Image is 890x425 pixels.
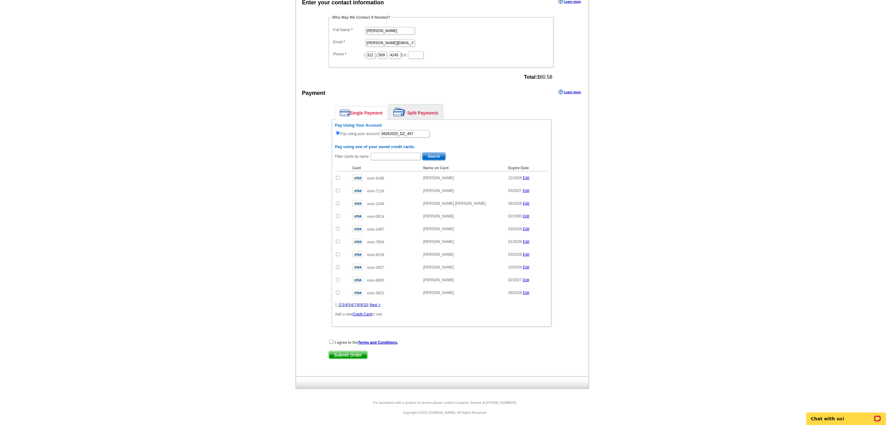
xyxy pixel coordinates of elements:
span: 03/2027 [508,189,522,193]
th: Card [349,165,420,171]
span: [PERSON_NAME] [423,291,454,295]
a: 7 [355,303,357,307]
strong: Total: [524,74,537,80]
img: visa.gif [352,213,363,219]
iframe: LiveChat chat widget [802,405,890,425]
label: Email [333,39,364,45]
span: [PERSON_NAME] [423,240,454,244]
dd: ( ) - Ext. [332,50,550,59]
span: 03/2028 [508,252,522,257]
div: 1 | | | | | | | | | | [335,302,548,308]
span: [PERSON_NAME] [423,189,454,193]
img: visa.gif [352,251,363,258]
strong: I agree to the . [335,340,398,345]
a: Edit [523,214,530,218]
span: [PERSON_NAME] [423,214,454,218]
span: 10/2029 [508,265,522,269]
img: visa.gif [352,226,363,232]
th: Expire Date [505,165,548,171]
a: Split Payments [389,105,443,119]
span: [PERSON_NAME] [423,278,454,282]
span: [PERSON_NAME] [423,252,454,257]
span: xxxx-3821 [367,291,384,295]
span: xxxx-0614 [367,214,384,219]
a: Credit Card [353,312,372,316]
a: Edit [523,240,530,244]
a: 4 [345,303,347,307]
span: xxxx-8935 [367,278,384,283]
a: Terms and Conditions [358,340,397,345]
span: [PERSON_NAME] [423,227,454,231]
a: Edit [523,291,530,295]
span: 03/2026 [508,227,522,231]
a: Edit [523,278,530,282]
label: Phone [333,51,364,57]
span: xxxx-7118 [367,189,384,193]
span: $60.58 [524,74,552,80]
h6: Pay Using Your Account [335,123,548,128]
span: xxxx-1487 [367,227,384,231]
img: visa.gif [352,264,363,270]
a: 6 [351,303,354,307]
span: xxxx-2927 [367,265,384,270]
th: Name on Card [420,165,505,171]
span: 01/2029 [508,240,522,244]
span: Search [422,153,445,160]
span: xxxx-7904 [367,240,384,244]
span: [PERSON_NAME] [423,176,454,180]
img: split-payment.png [393,108,406,116]
span: 02/2027 [508,278,522,282]
label: Full Name [333,27,364,33]
a: Learn more [559,90,581,95]
span: [PERSON_NAME] [423,265,454,269]
span: xxxx-8234 [367,253,384,257]
span: 02/2030 [508,214,522,218]
a: Edit [523,227,530,231]
span: Submit Order [329,351,367,359]
span: 12/2028 [508,176,522,180]
img: visa.gif [352,200,363,207]
h6: Pay using one of your saved credit cards. [335,144,548,149]
a: Edit [523,265,530,269]
a: Edit [523,201,530,206]
img: visa.gif [352,187,363,194]
div: Pay using your account [335,123,548,138]
a: 9 [360,303,363,307]
img: single-payment.png [340,110,350,116]
span: xxxx-1244 [367,202,384,206]
legend: Who May We Contact If Needed? [332,15,391,20]
a: Edit [523,189,530,193]
span: [PERSON_NAME] [PERSON_NAME] [423,201,486,206]
img: visa.gif [352,277,363,283]
a: 2 [339,303,341,307]
p: Add a new to use [335,311,548,317]
a: 3 [342,303,344,307]
a: 10 [364,303,368,307]
a: 5 [348,303,350,307]
input: PO #: [380,130,430,138]
img: visa.gif [352,289,363,296]
img: visa.gif [352,238,363,245]
a: Single Payment [335,106,387,119]
a: Next > [370,303,381,307]
a: 8 [358,303,360,307]
img: visa.gif [352,175,363,181]
div: Payment [302,89,326,97]
a: Edit [523,176,530,180]
span: 06/2028 [508,201,522,206]
a: Edit [523,252,530,257]
button: Search [422,152,446,161]
label: Filter cards by name [335,154,369,159]
span: 09/2028 [508,291,522,295]
span: xxxx-4196 [367,176,384,180]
